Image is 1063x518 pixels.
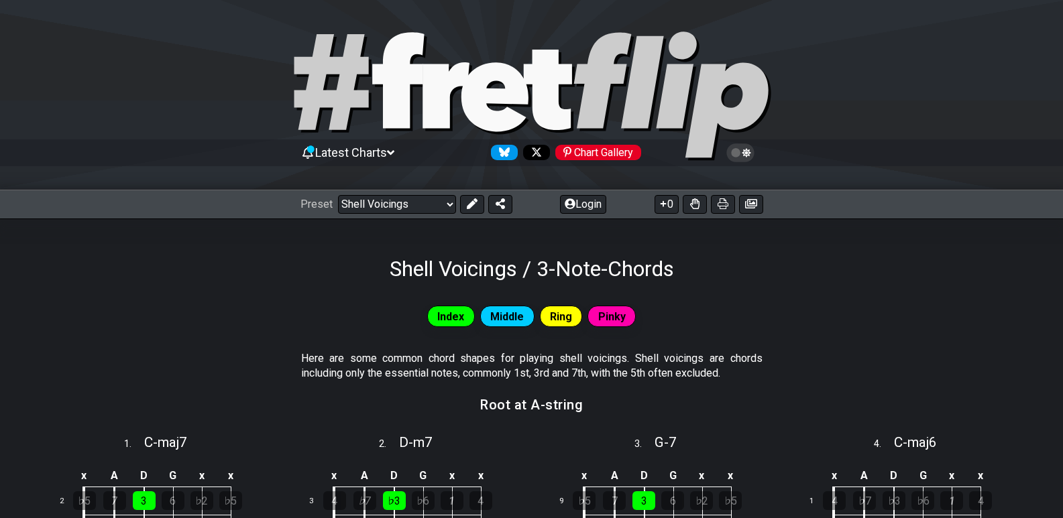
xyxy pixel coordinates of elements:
[632,491,655,510] div: 3
[550,145,641,160] a: #fretflip at Pinterest
[909,465,938,487] td: G
[190,491,213,510] div: ♭2
[550,307,572,326] span: Ring
[850,465,880,487] td: A
[315,145,387,159] span: Latest Charts
[408,465,437,487] td: G
[879,465,909,487] td: D
[874,437,894,452] span: 4 .
[319,465,350,487] td: x
[460,195,484,214] button: Edit Preset
[129,465,159,487] td: D
[823,491,846,510] div: 4
[469,491,492,510] div: 4
[383,491,406,510] div: ♭3
[437,465,466,487] td: x
[488,195,512,214] button: Share Preset
[437,307,464,326] span: Index
[711,195,735,214] button: Print
[52,487,84,515] td: 2
[911,491,934,510] div: ♭6
[560,195,606,214] button: Login
[661,491,684,510] div: 6
[412,491,435,510] div: ♭6
[655,434,677,450] span: G - 7
[486,145,518,160] a: Follow #fretflip at Bluesky
[99,465,129,487] td: A
[144,434,187,450] span: C - maj7
[690,491,713,510] div: ♭2
[379,437,399,452] span: 2 .
[219,491,242,510] div: ♭5
[600,465,630,487] td: A
[518,145,550,160] a: Follow #fretflip at X
[124,437,144,452] span: 1 .
[551,487,583,515] td: 9
[555,145,641,160] div: Chart Gallery
[853,491,876,510] div: ♭7
[966,465,995,487] td: x
[683,195,707,214] button: Toggle Dexterity for all fretkits
[719,491,742,510] div: ♭5
[69,465,100,487] td: x
[490,307,524,326] span: Middle
[659,465,687,487] td: G
[598,307,626,326] span: Pinky
[162,491,184,510] div: 6
[73,491,96,510] div: ♭5
[323,491,346,510] div: 4
[573,491,596,510] div: ♭5
[940,491,963,510] div: 1
[819,465,850,487] td: x
[629,465,659,487] td: D
[569,465,600,487] td: x
[390,256,674,281] h1: Shell Voicings / 3-Note-Chords
[655,195,679,214] button: 0
[349,465,380,487] td: A
[216,465,245,487] td: x
[466,465,495,487] td: x
[716,465,745,487] td: x
[739,195,763,214] button: Create image
[353,491,376,510] div: ♭7
[300,198,333,210] span: Preset
[187,465,216,487] td: x
[133,491,156,510] div: 3
[399,434,433,450] span: D - m7
[103,491,126,510] div: 7
[969,491,992,510] div: 4
[301,351,763,381] p: Here are some common chord shapes for playing shell voicings. Shell voicings are chords including...
[302,487,334,515] td: 3
[603,491,626,510] div: 7
[733,147,748,159] span: Toggle light / dark theme
[938,465,966,487] td: x
[338,195,456,214] select: Preset
[634,437,655,452] span: 3 .
[158,465,187,487] td: G
[441,491,463,510] div: 1
[894,434,937,450] span: C - maj6
[687,465,716,487] td: x
[801,487,834,515] td: 1
[480,397,583,412] h3: Root at A-string
[883,491,905,510] div: ♭3
[380,465,409,487] td: D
